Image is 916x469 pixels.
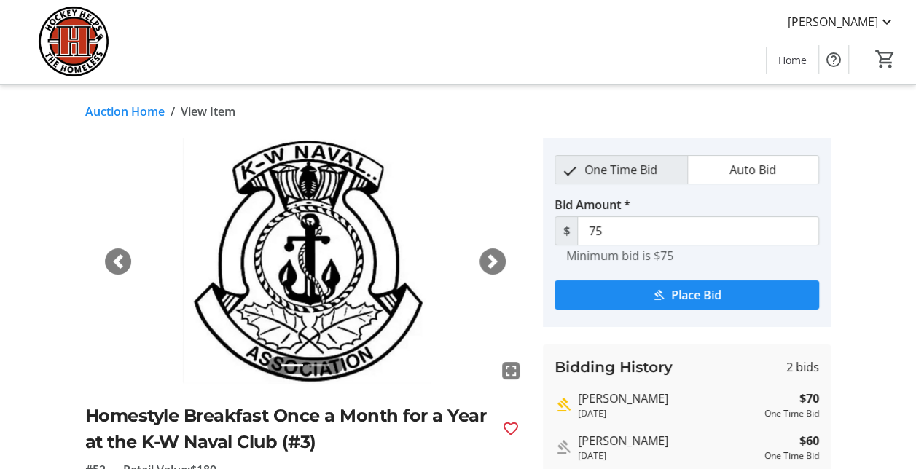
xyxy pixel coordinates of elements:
[786,358,819,376] span: 2 bids
[85,103,165,120] a: Auction Home
[9,6,138,79] img: Hockey Helps the Homeless's Logo
[171,103,175,120] span: /
[85,138,526,385] img: Image
[776,10,907,33] button: [PERSON_NAME]
[764,407,819,420] div: One Time Bid
[872,46,899,72] button: Cart
[181,103,235,120] span: View Item
[566,248,673,263] tr-hint: Minimum bid is $75
[555,438,572,456] mat-icon: Outbid
[578,432,759,449] div: [PERSON_NAME]
[778,52,807,68] span: Home
[578,390,759,407] div: [PERSON_NAME]
[85,403,491,455] h2: Homestyle Breakfast Once a Month for a Year at the K-W Naval Club (#3)
[555,356,673,378] h3: Bidding History
[671,286,721,304] span: Place Bid
[576,156,666,184] span: One Time Bid
[764,449,819,462] div: One Time Bid
[502,362,520,379] mat-icon: fullscreen
[578,407,759,420] div: [DATE]
[555,396,572,414] mat-icon: Highest bid
[555,280,819,310] button: Place Bid
[799,432,819,449] strong: $60
[578,449,759,462] div: [DATE]
[721,156,785,184] span: Auto Bid
[819,45,848,74] button: Help
[767,47,818,74] a: Home
[555,196,630,213] label: Bid Amount *
[555,216,578,245] span: $
[788,13,878,31] span: [PERSON_NAME]
[799,390,819,407] strong: $70
[496,414,525,444] button: Favourite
